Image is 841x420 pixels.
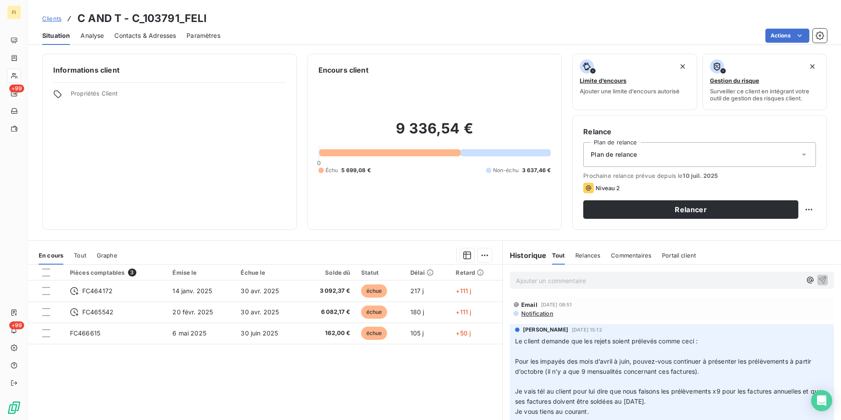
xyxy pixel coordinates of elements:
div: Open Intercom Messenger [811,390,832,411]
h2: 9 336,54 € [318,120,551,146]
span: Pour les impayés des mois d’avril à juin, pouvez-vous continuer à présenter les prélèvements à pa... [515,357,813,375]
span: 10 juil. 2025 [683,172,718,179]
span: Limite d’encours [580,77,626,84]
div: Émise le [172,269,230,276]
h3: C AND T - C_103791_FELI [77,11,207,26]
span: 3 637,46 € [522,166,551,174]
span: +50 j [456,329,471,337]
h6: Relance [583,126,816,137]
span: échue [361,284,388,298]
span: 6 mai 2025 [172,329,206,337]
span: 180 j [410,308,424,316]
button: Gestion du risqueSurveiller ce client en intégrant votre outil de gestion des risques client. [702,54,827,110]
span: Propriétés Client [71,90,286,102]
span: Analyse [80,31,104,40]
span: Tout [74,252,86,259]
div: FI [7,5,21,19]
span: Le client demande que les rejets soient prélevés comme ceci : [515,337,698,345]
span: +111 j [456,287,471,295]
span: 20 févr. 2025 [172,308,213,316]
span: Niveau 2 [596,184,620,192]
span: FC466615 [70,329,100,337]
span: échue [361,327,388,340]
span: 3 [128,269,136,276]
span: Relances [575,252,600,259]
span: 30 juin 2025 [241,329,278,337]
span: 14 janv. 2025 [172,287,212,295]
span: Je vais tél au client pour lui dire que nous faisons les prélèvements x9 pour les factures annuel... [515,387,823,405]
span: Contacts & Adresses [114,31,176,40]
h6: Historique [503,250,547,261]
span: 217 j [410,287,424,295]
div: Statut [361,269,400,276]
span: En cours [39,252,63,259]
span: [DATE] 08:51 [541,302,572,307]
a: +99 [7,86,21,100]
span: Commentaires [611,252,651,259]
span: +99 [9,85,24,92]
span: 3 092,37 € [306,287,351,295]
span: Email [521,301,538,308]
span: Je vous tiens au courant. [515,408,589,415]
img: Logo LeanPay [7,401,21,415]
span: Prochaine relance prévue depuis le [583,172,816,179]
div: Échue le [241,269,295,276]
span: +99 [9,321,24,329]
span: 0 [317,159,321,166]
span: [DATE] 15:12 [572,327,602,332]
span: 30 avr. 2025 [241,287,279,295]
span: Ajouter une limite d’encours autorisé [580,88,680,95]
div: Délai [410,269,446,276]
span: 5 699,08 € [341,166,371,174]
div: Solde dû [306,269,351,276]
span: Clients [42,15,62,22]
span: 105 j [410,329,424,337]
span: Portail client [662,252,696,259]
button: Actions [765,29,809,43]
span: 162,00 € [306,329,351,338]
span: Graphe [97,252,117,259]
span: [PERSON_NAME] [523,326,568,334]
div: Pièces comptables [70,269,162,276]
h6: Encours client [318,65,369,75]
span: Situation [42,31,70,40]
span: 6 082,17 € [306,308,351,317]
span: FC464172 [82,287,113,295]
span: FC465542 [82,308,113,317]
a: Clients [42,14,62,23]
span: Non-échu [493,166,519,174]
span: Gestion du risque [710,77,759,84]
span: Tout [552,252,565,259]
button: Relancer [583,200,798,219]
span: échue [361,306,388,319]
button: Limite d’encoursAjouter une limite d’encours autorisé [572,54,697,110]
span: Plan de relance [591,150,637,159]
span: Surveiller ce client en intégrant votre outil de gestion des risques client. [710,88,819,102]
span: Échu [325,166,338,174]
div: Retard [456,269,497,276]
span: Paramètres [186,31,220,40]
span: +111 j [456,308,471,316]
span: Notification [520,310,553,317]
span: 30 avr. 2025 [241,308,279,316]
h6: Informations client [53,65,286,75]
